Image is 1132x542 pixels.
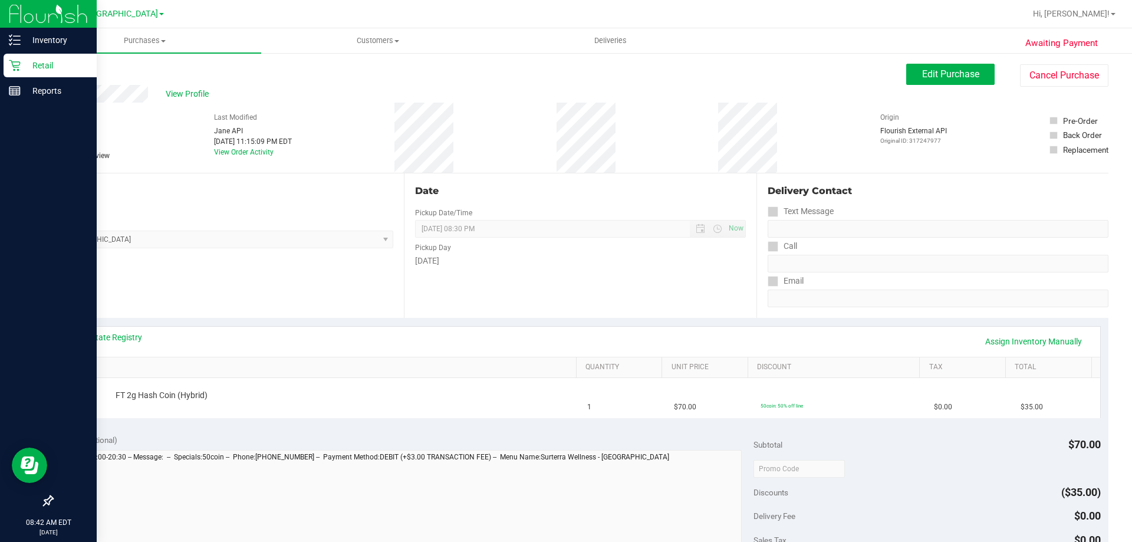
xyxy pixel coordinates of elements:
[934,402,952,413] span: $0.00
[906,64,995,85] button: Edit Purchase
[880,126,947,145] div: Flourish External API
[768,272,804,290] label: Email
[978,331,1090,352] a: Assign Inventory Manually
[768,238,797,255] label: Call
[587,402,591,413] span: 1
[21,33,91,47] p: Inventory
[672,363,743,372] a: Unit Price
[52,184,393,198] div: Location
[262,35,493,46] span: Customers
[214,126,292,136] div: Jane API
[1020,64,1108,87] button: Cancel Purchase
[494,28,727,53] a: Deliveries
[578,35,643,46] span: Deliveries
[214,136,292,147] div: [DATE] 11:15:09 PM EDT
[77,9,158,19] span: [GEOGRAPHIC_DATA]
[12,448,47,483] iframe: Resource center
[768,203,834,220] label: Text Message
[5,517,91,528] p: 08:42 AM EDT
[214,148,274,156] a: View Order Activity
[415,184,745,198] div: Date
[9,34,21,46] inline-svg: Inventory
[768,184,1108,198] div: Delivery Contact
[1068,438,1101,451] span: $70.00
[415,255,745,267] div: [DATE]
[768,220,1108,238] input: Format: (999) 999-9999
[757,363,915,372] a: Discount
[761,403,803,409] span: 50coin: 50% off line
[415,208,472,218] label: Pickup Date/Time
[922,68,979,80] span: Edit Purchase
[261,28,494,53] a: Customers
[1063,115,1098,127] div: Pre-Order
[674,402,696,413] span: $70.00
[880,136,947,145] p: Original ID: 317247977
[753,482,788,503] span: Discounts
[28,28,261,53] a: Purchases
[21,58,91,73] p: Retail
[753,511,795,521] span: Delivery Fee
[116,390,208,401] span: FT 2g Hash Coin (Hybrid)
[1021,402,1043,413] span: $35.00
[1063,129,1102,141] div: Back Order
[929,363,1001,372] a: Tax
[21,84,91,98] p: Reports
[70,363,571,372] a: SKU
[5,528,91,537] p: [DATE]
[585,363,657,372] a: Quantity
[415,242,451,253] label: Pickup Day
[1025,37,1098,50] span: Awaiting Payment
[1074,510,1101,522] span: $0.00
[753,460,845,478] input: Promo Code
[214,112,257,123] label: Last Modified
[1033,9,1110,18] span: Hi, [PERSON_NAME]!
[880,112,899,123] label: Origin
[1015,363,1087,372] a: Total
[1061,486,1101,498] span: ($35.00)
[768,255,1108,272] input: Format: (999) 999-9999
[9,60,21,71] inline-svg: Retail
[166,88,213,100] span: View Profile
[9,85,21,97] inline-svg: Reports
[71,331,142,343] a: View State Registry
[1063,144,1108,156] div: Replacement
[753,440,782,449] span: Subtotal
[28,35,261,46] span: Purchases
